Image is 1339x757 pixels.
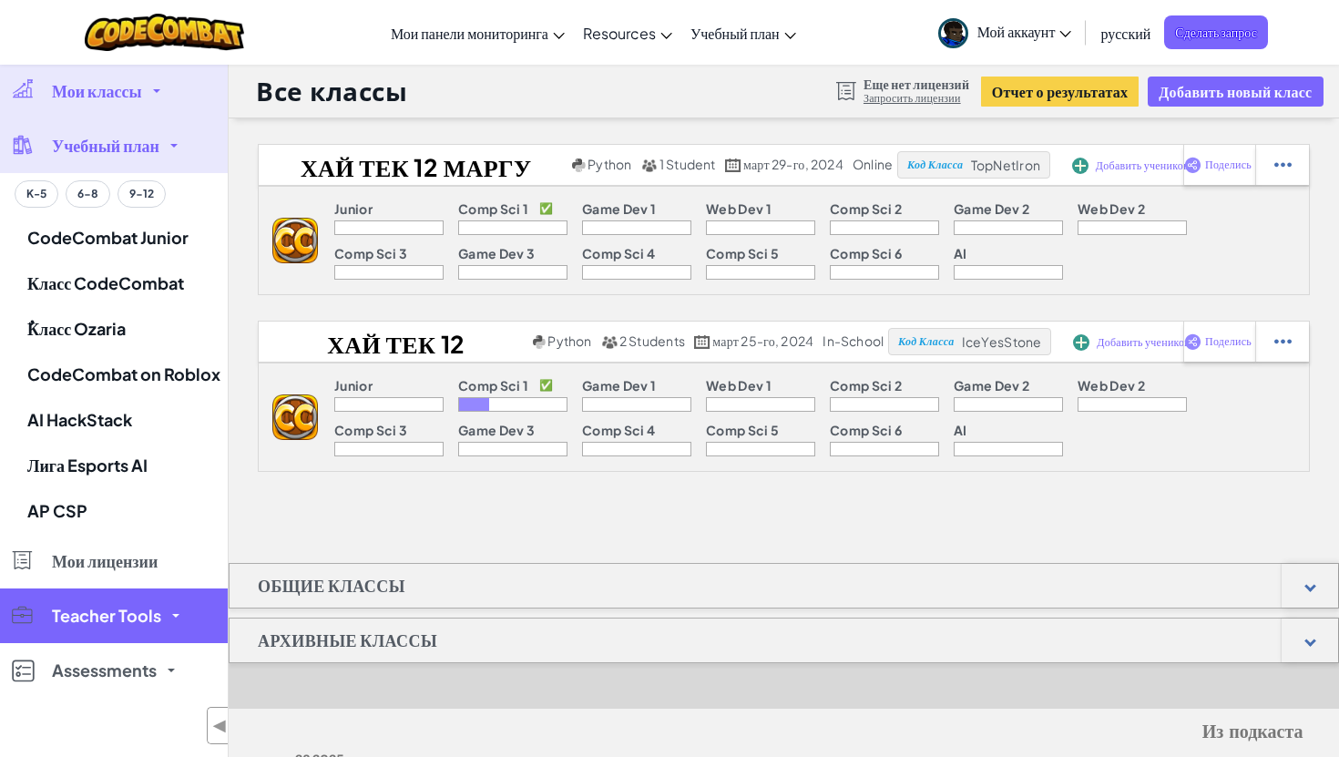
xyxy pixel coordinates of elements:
[259,151,897,179] a: Хай Тек 12 МарГУ Хай Тек 12 Python 1 Student март 29-го, 2024 online
[230,618,465,663] h1: Архивные классы
[1100,24,1150,43] span: русский
[1148,77,1323,107] button: Добавить новый класс
[259,151,567,179] h2: Хай Тек 12 МарГУ Хай Тек 12
[582,201,656,216] p: Game Dev 1
[1097,337,1190,348] span: Добавить учеников
[334,378,373,393] p: Junior
[712,332,813,349] span: март 25-го, 2024
[830,246,902,261] p: Comp Sci 6
[458,378,528,393] p: Comp Sci 1
[1274,157,1292,173] img: IconStudentEllipsis.svg
[641,159,658,172] img: MultipleUsers.png
[1205,159,1252,170] span: Поделись
[458,201,528,216] p: Comp Sci 1
[539,201,553,216] p: ✅
[582,378,656,393] p: Game Dev 1
[1164,15,1268,49] a: Сделать запрос
[547,332,591,349] span: Python
[929,4,1081,61] a: Мой аккаунт
[971,157,1041,173] span: TopNetIron
[1072,158,1089,174] img: IconAddStudents.svg
[582,423,655,437] p: Comp Sci 4
[823,333,884,350] div: in-school
[265,718,1303,746] h5: Из подкаста
[1078,201,1145,216] p: Web Dev 2
[938,18,968,48] img: avatar
[907,159,963,170] span: Код Класса
[52,553,158,569] span: Мои лицензии
[66,180,110,208] button: 6-8
[52,138,159,154] span: Учебный план
[954,201,1029,216] p: Game Dev 2
[725,159,741,172] img: calendar.svg
[898,336,954,347] span: Код Класса
[334,423,407,437] p: Comp Sci 3
[539,378,553,393] p: ✅
[15,180,58,208] button: K-5
[954,423,967,437] p: AI
[681,8,805,57] a: Учебный план
[259,328,888,355] a: Хай Тек 12 МарГУ Хай Тек 12 Python 2 Students март 25-го, 2024 in-school
[583,24,656,43] span: Resources
[619,332,685,349] span: 2 Students
[706,246,779,261] p: Comp Sci 5
[962,333,1042,350] span: IceYesStone
[1091,8,1160,57] a: русский
[272,218,318,263] img: logo
[706,201,772,216] p: Web Dev 1
[52,662,157,679] span: Assessments
[256,74,408,108] h1: Все классы
[1184,333,1201,350] img: IconShare_Purple.svg
[954,378,1029,393] p: Game Dev 2
[1073,334,1089,351] img: IconAddStudents.svg
[830,423,902,437] p: Comp Sci 6
[458,246,535,261] p: Game Dev 3
[954,246,967,261] p: AI
[1184,157,1201,173] img: IconShare_Purple.svg
[391,24,548,43] span: Мои панели мониторинга
[52,608,161,624] span: Teacher Tools
[706,378,772,393] p: Web Dev 1
[572,159,586,172] img: python.png
[601,335,618,349] img: MultipleUsers.png
[1274,333,1292,350] img: IconStudentEllipsis.svg
[85,14,244,51] img: CodeCombat logo
[533,335,547,349] img: python.png
[830,378,902,393] p: Comp Sci 2
[15,180,166,208] div: Grade band filter
[706,423,779,437] p: Comp Sci 5
[864,77,969,91] span: Еще нет лицензий
[743,156,843,172] span: март 29-го, 2024
[853,157,893,173] div: online
[694,335,710,349] img: calendar.svg
[259,328,528,355] h2: Хай Тек 12 МарГУ Хай Тек 12
[690,24,780,43] span: Учебный план
[52,83,142,99] span: Мои классы
[981,77,1140,107] button: Отчет о результатах
[1205,336,1252,347] span: Поделись
[659,156,716,172] span: 1 Student
[864,91,969,106] a: Запросить лицензии
[830,201,902,216] p: Comp Sci 2
[458,423,535,437] p: Game Dev 3
[382,8,574,57] a: Мои панели мониторинга
[230,563,434,609] h1: Общие классы
[574,8,681,57] a: Resources
[118,180,166,208] button: 9-12
[1096,160,1189,171] span: Добавить учеников
[588,156,631,172] span: Python
[334,201,373,216] p: Junior
[272,394,318,440] img: logo
[1078,378,1145,393] p: Web Dev 2
[582,246,655,261] p: Comp Sci 4
[977,22,1072,41] span: Мой аккаунт
[334,246,407,261] p: Comp Sci 3
[212,712,228,739] span: ◀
